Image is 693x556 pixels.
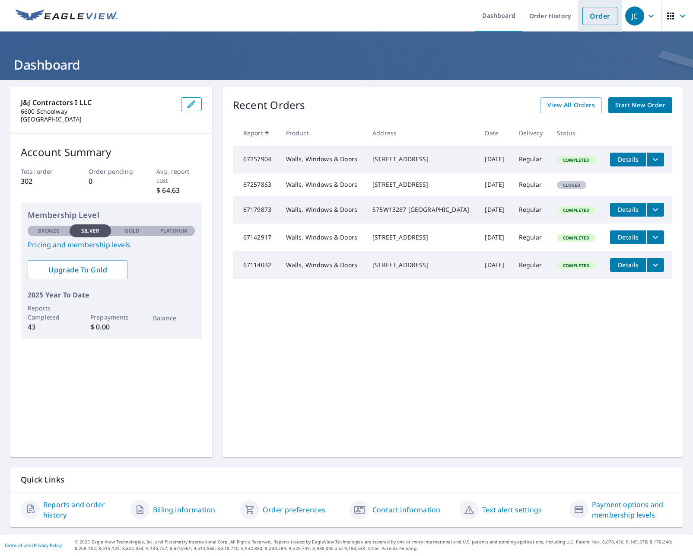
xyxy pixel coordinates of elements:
td: Walls, Windows & Doors [279,196,366,224]
span: Details [615,261,641,269]
a: Terms of Use [4,542,31,548]
td: Regular [512,224,550,251]
p: | [4,543,62,548]
a: Start New Order [608,97,672,113]
p: Reports Completed [28,304,70,322]
th: Date [478,120,512,146]
td: Regular [512,251,550,279]
a: Privacy Policy [34,542,62,548]
span: View All Orders [547,100,595,111]
div: [STREET_ADDRESS] [372,180,471,189]
button: filesDropdownBtn-67257904 [646,153,664,166]
td: Regular [512,173,550,196]
p: Total order [21,167,66,176]
td: Walls, Windows & Doors [279,146,366,173]
div: S75W13287 [GEOGRAPHIC_DATA] [372,205,471,214]
span: Completed [558,235,594,241]
td: 67257904 [233,146,279,173]
span: Details [615,155,641,163]
p: 2025 Year To Date [28,290,195,300]
span: Details [615,205,641,214]
button: detailsBtn-67257904 [610,153,646,166]
p: © 2025 Eagle View Technologies, Inc. and Pictometry International Corp. All Rights Reserved. Repo... [75,539,689,552]
td: 67179873 [233,196,279,224]
button: filesDropdownBtn-67179873 [646,203,664,217]
p: Bronze [38,227,60,235]
p: Gold [124,227,139,235]
button: detailsBtn-67179873 [610,203,646,217]
button: detailsBtn-67114032 [610,258,646,272]
td: [DATE] [478,173,512,196]
span: Closed [558,182,585,188]
div: JC [625,6,644,26]
p: Balance [153,313,195,323]
td: [DATE] [478,224,512,251]
h1: Dashboard [10,56,683,73]
span: Completed [558,262,594,268]
p: 6600 Schoolway [21,108,174,115]
a: Billing information [153,505,215,515]
button: filesDropdownBtn-67142917 [646,230,664,244]
td: 67257863 [233,173,279,196]
p: $ 0.00 [90,322,132,332]
p: $ 64.63 [156,185,202,195]
span: Upgrade To Gold [35,265,121,275]
div: [STREET_ADDRESS] [372,233,471,242]
p: Platinum [160,227,188,235]
p: Quick Links [21,474,672,485]
a: Payment options and membership levels [592,499,672,520]
th: Product [279,120,366,146]
a: Upgrade To Gold [28,260,128,279]
img: EV Logo [16,10,118,22]
a: Contact information [372,505,440,515]
span: Completed [558,157,594,163]
td: Walls, Windows & Doors [279,224,366,251]
p: Membership Level [28,209,195,221]
a: Order [582,7,617,25]
td: [DATE] [478,251,512,279]
p: 43 [28,322,70,332]
p: Avg. report cost [156,167,202,185]
td: Regular [512,196,550,224]
th: Report # [233,120,279,146]
button: filesDropdownBtn-67114032 [646,258,664,272]
span: Completed [558,207,594,213]
p: Account Summary [21,144,202,160]
p: Recent Orders [233,97,305,113]
a: View All Orders [540,97,602,113]
td: [DATE] [478,146,512,173]
p: Prepayments [90,313,132,322]
div: [STREET_ADDRESS] [372,155,471,163]
th: Address [366,120,478,146]
th: Status [550,120,603,146]
a: Text alert settings [482,505,542,515]
td: 67114032 [233,251,279,279]
p: J&J Contractors I LLC [21,97,174,108]
td: [DATE] [478,196,512,224]
p: 0 [89,176,134,186]
td: Walls, Windows & Doors [279,173,366,196]
td: Regular [512,146,550,173]
a: Reports and order history [43,499,124,520]
span: Details [615,233,641,241]
a: Order preferences [263,505,325,515]
td: 67142917 [233,224,279,251]
th: Delivery [512,120,550,146]
button: detailsBtn-67142917 [610,230,646,244]
td: Walls, Windows & Doors [279,251,366,279]
p: [GEOGRAPHIC_DATA] [21,115,174,123]
span: Start New Order [615,100,665,111]
p: Order pending [89,167,134,176]
a: Pricing and membership levels [28,240,195,250]
p: 302 [21,176,66,186]
div: [STREET_ADDRESS] [372,261,471,269]
p: Silver [81,227,99,235]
